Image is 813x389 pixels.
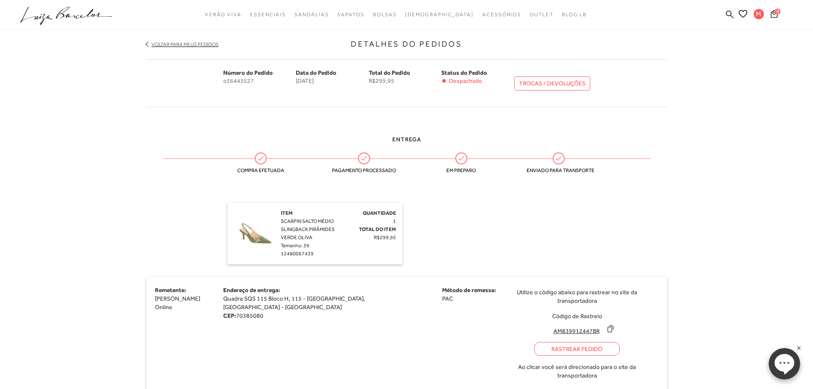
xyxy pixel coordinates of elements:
span: Código de Rastreio [552,313,602,319]
a: Rastrear Pedido [534,342,620,356]
a: categoryNavScreenReaderText [373,7,397,23]
span: [DEMOGRAPHIC_DATA] [405,12,474,18]
span: Sandálias [294,12,329,18]
span: Item [281,210,293,216]
a: noSubCategoriesText [405,7,474,23]
span: [PERSON_NAME] Online [155,295,200,310]
span: Outlet [530,12,554,18]
span: BLOG LB [562,12,587,18]
span: o36443527 [223,77,296,85]
a: categoryNavScreenReaderText [250,7,286,23]
span: R$299,95 [374,234,396,240]
a: categoryNavScreenReaderText [294,7,329,23]
span: Entrega [392,136,421,143]
span: Quantidade [363,210,396,216]
span: Método de remessa: [442,287,496,293]
button: M [750,9,768,22]
span: PAC [442,295,453,302]
span: Status do Pedido [441,69,487,76]
a: Voltar para meus pedidos [152,41,219,47]
a: categoryNavScreenReaderText [482,7,521,23]
span: Total do Item [359,226,396,232]
span: Em preparo [429,167,493,173]
span: • [441,77,447,85]
span: Número do Pedido [223,69,273,76]
span: 1 [393,218,396,224]
a: categoryNavScreenReaderText [337,7,364,23]
strong: CEP: [223,312,236,319]
span: Verão Viva [205,12,242,18]
span: Total do Pedido [369,69,410,76]
span: Bolsas [373,12,397,18]
h3: Detalhes do Pedidos [146,38,667,50]
span: Acessórios [482,12,521,18]
span: Ao clicar você será direcionado para o site da transportadora [516,363,638,380]
span: Sapatos [337,12,364,18]
span: Utilize o código abaixo para rastrear no site da transportadora [516,288,638,305]
span: 12480067439 [281,251,314,257]
span: Quadra SQS 115 Bloco H, 115 - [GEOGRAPHIC_DATA], [GEOGRAPHIC_DATA] - [GEOGRAPHIC_DATA] [223,295,365,310]
button: 0 [768,9,780,21]
span: R$299,95 [369,77,442,85]
span: Data do Pedido [296,69,336,76]
span: Remetente: [155,287,186,293]
span: Tamanho: 39 [281,243,309,249]
span: 70385080 [236,312,263,319]
span: Essenciais [250,12,286,18]
span: SCARPIN SALTO MÉDIO SLINGBACK PIRÂMIDES VERDE OLIVA [281,218,335,240]
span: Enviado para transporte [527,167,591,173]
span: Despachado [449,77,482,85]
span: M [754,9,764,19]
span: Endereço de entrega: [223,287,280,293]
span: 0 [775,9,781,15]
a: categoryNavScreenReaderText [530,7,554,23]
span: Pagamento processado [332,167,396,173]
a: TROCAS / DEVOLUÇÕES [514,76,590,91]
span: [DATE] [296,77,369,85]
span: Compra efetuada [229,167,293,173]
a: BLOG LB [562,7,587,23]
a: categoryNavScreenReaderText [205,7,242,23]
img: SCARPIN SALTO MÉDIO SLINGBACK PIRÂMIDES VERDE OLIVA [234,209,277,252]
